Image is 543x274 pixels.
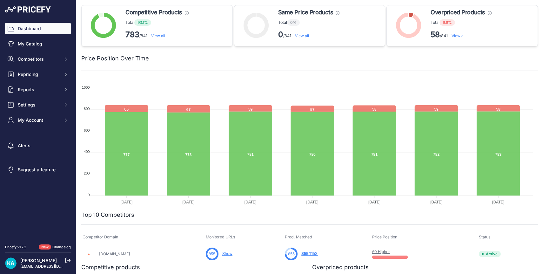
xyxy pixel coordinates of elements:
[285,235,312,239] span: Prod. Matched
[368,200,380,204] tspan: [DATE]
[183,200,195,204] tspan: [DATE]
[431,19,491,26] p: Total
[84,171,90,175] tspan: 200
[479,251,501,257] span: Active
[18,86,59,93] span: Reports
[5,23,71,237] nav: Sidebar
[5,69,71,80] button: Repricing
[5,244,26,250] div: Pricefy v1.7.2
[125,8,182,17] span: Competitive Products
[88,193,90,197] tspan: 0
[5,38,71,50] a: My Catalog
[83,235,118,239] span: Competitor Domain
[39,244,51,250] span: New
[5,53,71,65] button: Competitors
[151,33,165,38] a: View all
[125,30,139,39] strong: 783
[82,86,90,89] tspan: 1000
[439,19,455,26] span: 6.9%
[206,235,235,239] span: Monitored URLs
[430,200,442,204] tspan: [DATE]
[312,263,369,272] h2: Overpriced products
[209,251,215,257] span: 855
[125,19,189,26] p: Total
[5,164,71,175] a: Suggest a feature
[81,263,140,272] h2: Competitive products
[479,235,491,239] span: Status
[52,245,71,249] a: Changelog
[222,251,232,256] a: Show
[301,251,308,256] span: 855
[301,251,318,256] a: 855/1153
[120,200,132,204] tspan: [DATE]
[5,140,71,151] a: Alerts
[99,251,130,256] a: [DOMAIN_NAME]
[431,30,491,40] p: /841
[20,264,87,269] a: [EMAIL_ADDRESS][DOMAIN_NAME]
[278,30,283,39] strong: 0
[287,19,300,26] span: 0%
[18,71,59,78] span: Repricing
[5,84,71,95] button: Reports
[306,200,318,204] tspan: [DATE]
[5,99,71,111] button: Settings
[5,114,71,126] button: My Account
[81,54,149,63] h2: Price Position Over Time
[18,56,59,62] span: Competitors
[5,6,51,13] img: Pricefy Logo
[125,30,189,40] p: /841
[245,200,257,204] tspan: [DATE]
[84,128,90,132] tspan: 600
[18,102,59,108] span: Settings
[134,19,151,26] span: 93.1%
[288,251,295,257] span: 855
[295,33,309,38] a: View all
[84,150,90,154] tspan: 400
[84,107,90,111] tspan: 800
[431,30,440,39] strong: 58
[452,33,466,38] a: View all
[278,19,339,26] p: Total
[372,235,397,239] span: Price Position
[278,8,333,17] span: Same Price Products
[492,200,504,204] tspan: [DATE]
[431,8,485,17] span: Overpriced Products
[81,210,134,219] h2: Top 10 Competitors
[278,30,339,40] p: /841
[372,249,390,254] a: 60 Higher
[5,23,71,34] a: Dashboard
[18,117,59,123] span: My Account
[20,258,57,263] a: [PERSON_NAME]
